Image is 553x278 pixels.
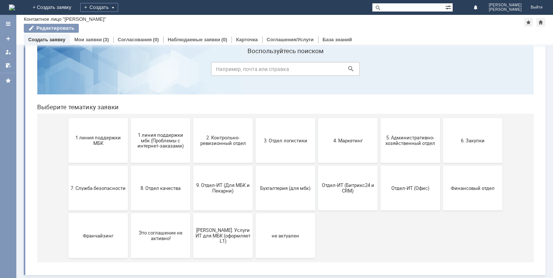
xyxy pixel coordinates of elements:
[162,89,221,134] button: 2. Контрольно-ревизионный отдел
[489,3,522,7] span: [PERSON_NAME]
[164,153,219,165] span: 9. Отдел-ИТ (Для МБК и Пекарни)
[39,106,94,117] span: 1 линия поддержки МБК
[164,198,219,215] span: [PERSON_NAME]. Услуги ИТ для МБК (оформляет L1)
[28,37,65,42] a: Создать заявку
[180,18,329,26] label: Воспользуйтесь поиском
[162,184,221,229] button: [PERSON_NAME]. Услуги ИТ для МБК (оформляет L1)
[162,137,221,181] button: 9. Отдел-ИТ (Для МБК и Пекарни)
[289,109,344,114] span: 4. Маркетинг
[349,89,409,134] button: 5. Административно-хозяйственный отдел
[164,106,219,117] span: 2. Контрольно-ревизионный отдел
[37,137,97,181] button: 7. Служба безопасности
[414,109,469,114] span: 6. Закупки
[9,4,15,10] a: Перейти на домашнюю страницу
[153,37,159,42] div: (0)
[24,16,106,22] div: Контактное лицо "[PERSON_NAME]"
[74,37,102,42] a: Мои заявки
[267,37,314,42] a: Соглашения/Услуги
[100,89,159,134] button: 1 линия поддержки мбк (Проблемы с интернет-заказами)
[2,46,14,58] a: Мои заявки
[349,137,409,181] button: Отдел-ИТ (Офис)
[9,4,15,10] img: logo
[524,18,533,27] div: Добавить в избранное
[236,37,258,42] a: Карточка
[180,33,329,47] input: Например, почта или справка
[224,184,284,229] button: не актуален
[224,137,284,181] button: Бухгалтерия (для мбк)
[221,37,227,42] div: (0)
[6,74,502,82] header: Выберите тематику заявки
[102,103,157,120] span: 1 линия поддержки мбк (Проблемы с интернет-заказами)
[445,3,453,10] span: Расширенный поиск
[168,37,220,42] a: Наблюдаемые заявки
[2,59,14,71] a: Мои согласования
[100,137,159,181] button: 8. Отдел качества
[414,156,469,162] span: Финансовый отдел
[352,156,407,162] span: Отдел-ИТ (Офис)
[39,156,94,162] span: 7. Служба безопасности
[227,204,282,209] span: не актуален
[37,184,97,229] button: Франчайзинг
[39,204,94,209] span: Франчайзинг
[289,153,344,165] span: Отдел-ИТ (Битрикс24 и CRM)
[2,33,14,45] a: Создать заявку
[412,89,471,134] button: 6. Закупки
[227,156,282,162] span: Бухгалтерия (для мбк)
[323,37,352,42] a: База знаний
[489,7,522,12] span: [PERSON_NAME]
[100,184,159,229] button: Это соглашение не активно!
[224,89,284,134] button: 3. Отдел логистики
[536,18,545,27] div: Сделать домашней страницей
[118,37,152,42] a: Согласования
[102,156,157,162] span: 8. Отдел качества
[412,137,471,181] button: Финансовый отдел
[287,137,346,181] button: Отдел-ИТ (Битрикс24 и CRM)
[227,109,282,114] span: 3. Отдел логистики
[103,37,109,42] div: (3)
[80,3,118,12] div: Создать
[37,89,97,134] button: 1 линия поддержки МБК
[287,89,346,134] button: 4. Маркетинг
[102,201,157,212] span: Это соглашение не активно!
[352,106,407,117] span: 5. Административно-хозяйственный отдел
